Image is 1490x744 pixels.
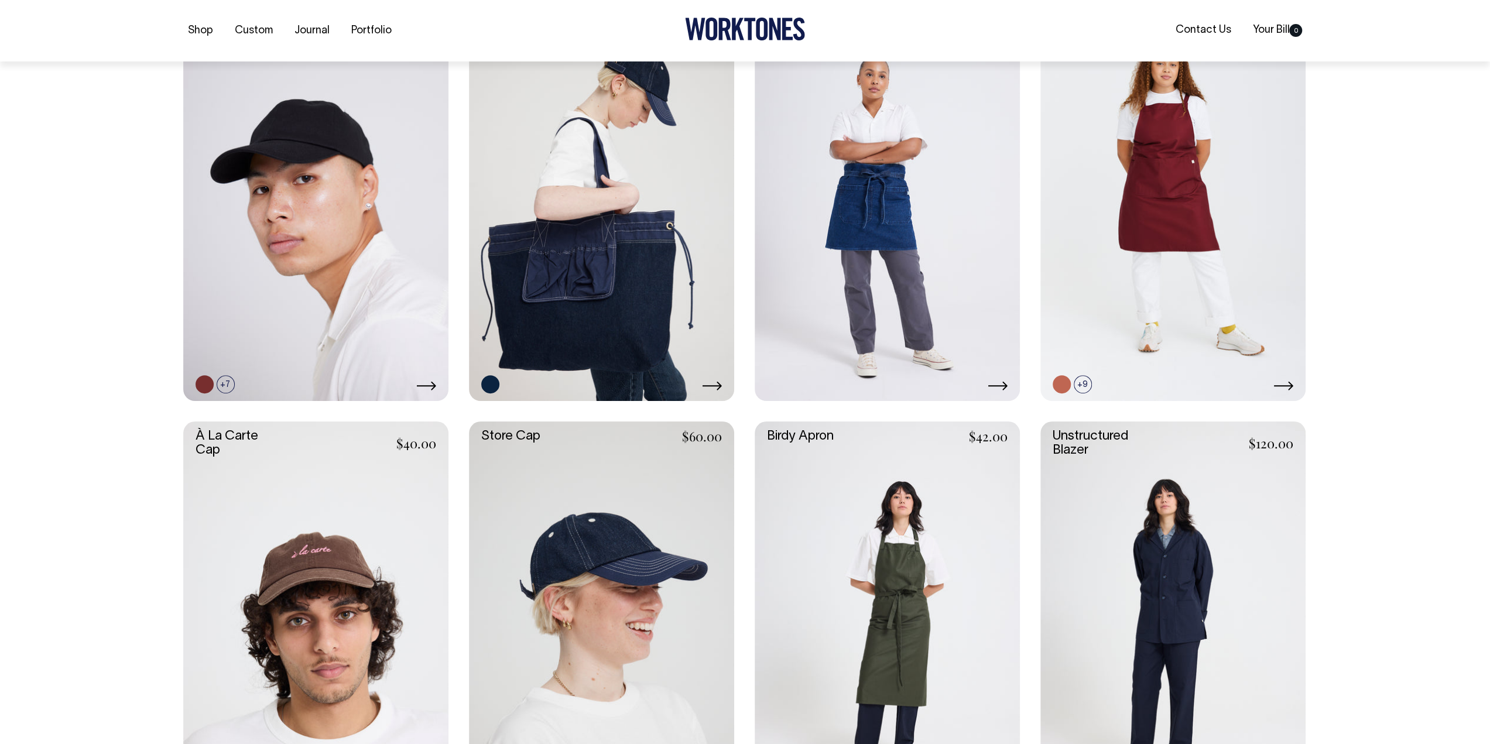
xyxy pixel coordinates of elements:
span: 0 [1289,24,1302,37]
a: Journal [290,21,334,40]
span: +9 [1074,375,1092,393]
a: Your Bill0 [1248,20,1307,40]
a: Custom [230,21,278,40]
a: Portfolio [347,21,396,40]
span: +7 [217,375,235,393]
a: Shop [183,21,218,40]
a: Contact Us [1170,20,1235,40]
